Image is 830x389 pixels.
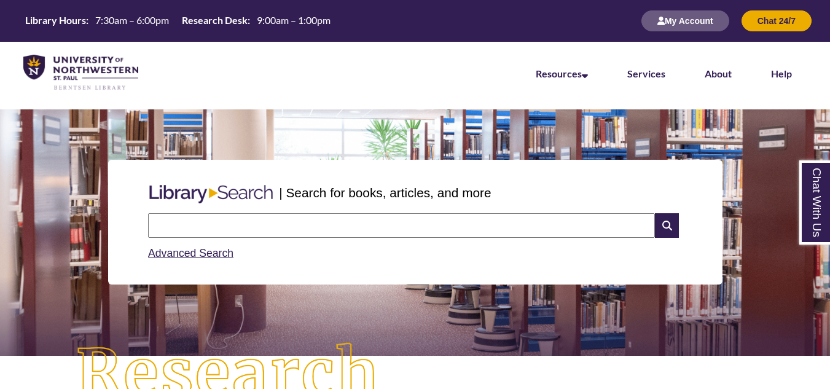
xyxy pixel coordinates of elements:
th: Library Hours: [20,14,90,27]
i: Search [655,213,678,238]
span: 9:00am – 1:00pm [257,14,331,26]
a: Chat 24/7 [742,15,812,26]
th: Research Desk: [177,14,252,27]
a: About [705,68,732,79]
img: UNWSP Library Logo [23,55,138,91]
img: Libary Search [143,180,279,208]
a: Services [627,68,665,79]
button: My Account [641,10,729,31]
span: 7:30am – 6:00pm [95,14,169,26]
button: Chat 24/7 [742,10,812,31]
a: My Account [641,15,729,26]
a: Help [771,68,792,79]
a: Resources [536,68,588,79]
p: | Search for books, articles, and more [279,183,491,202]
a: Hours Today [20,14,335,28]
a: Advanced Search [148,247,233,259]
table: Hours Today [20,14,335,27]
